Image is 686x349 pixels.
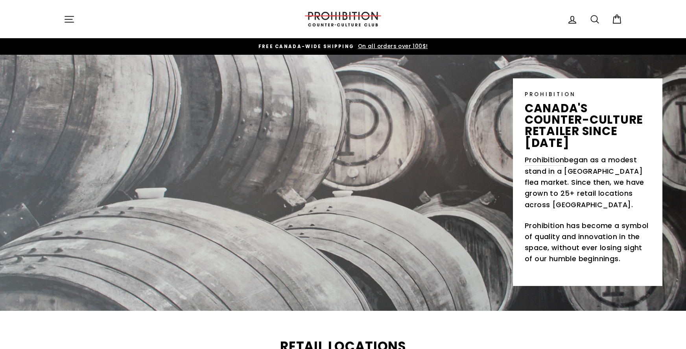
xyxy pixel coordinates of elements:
[258,43,354,50] span: FREE CANADA-WIDE SHIPPING
[525,220,651,265] p: Prohibition has become a symbol of quality and innovation in the space, without ever losing sight...
[356,43,428,50] span: On all orders over 100$!
[525,102,651,149] p: canada's counter-culture retailer since [DATE]
[525,154,564,166] a: Prohibition
[66,42,620,51] a: FREE CANADA-WIDE SHIPPING On all orders over 100$!
[525,90,651,98] p: PROHIBITION
[304,12,382,26] img: PROHIBITION COUNTER-CULTURE CLUB
[525,154,651,210] p: began as a modest stand in a [GEOGRAPHIC_DATA] flea market. Since then, we have grown to 25+ reta...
